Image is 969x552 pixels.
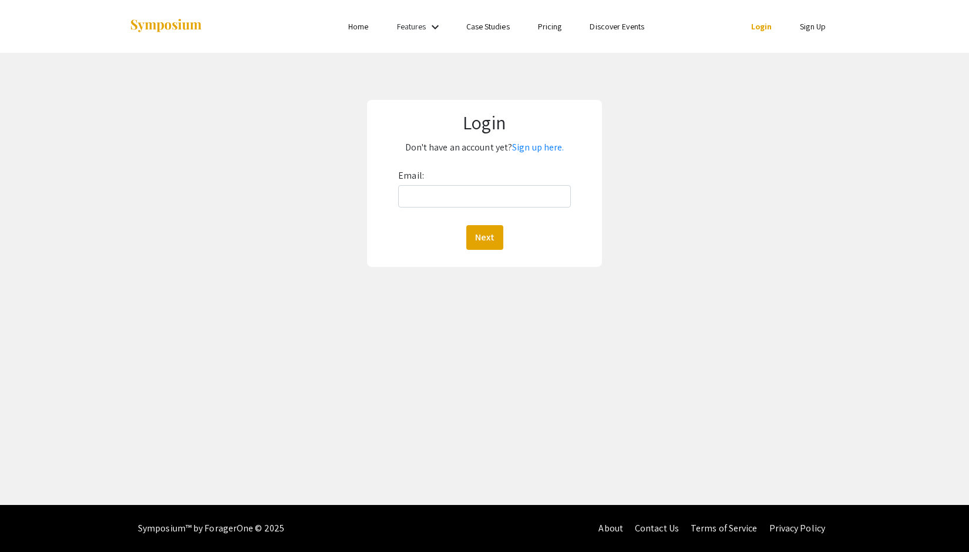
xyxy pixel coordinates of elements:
[138,505,284,552] div: Symposium™ by ForagerOne © 2025
[590,21,644,32] a: Discover Events
[691,522,758,534] a: Terms of Service
[397,21,426,32] a: Features
[348,21,368,32] a: Home
[598,522,623,534] a: About
[129,18,203,34] img: Symposium by ForagerOne
[538,21,562,32] a: Pricing
[377,138,593,157] p: Don't have an account yet?
[512,141,564,153] a: Sign up here.
[800,21,826,32] a: Sign Up
[635,522,679,534] a: Contact Us
[769,522,825,534] a: Privacy Policy
[751,21,772,32] a: Login
[466,225,503,250] button: Next
[398,166,424,185] label: Email:
[377,111,593,133] h1: Login
[428,20,442,34] mat-icon: Expand Features list
[466,21,510,32] a: Case Studies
